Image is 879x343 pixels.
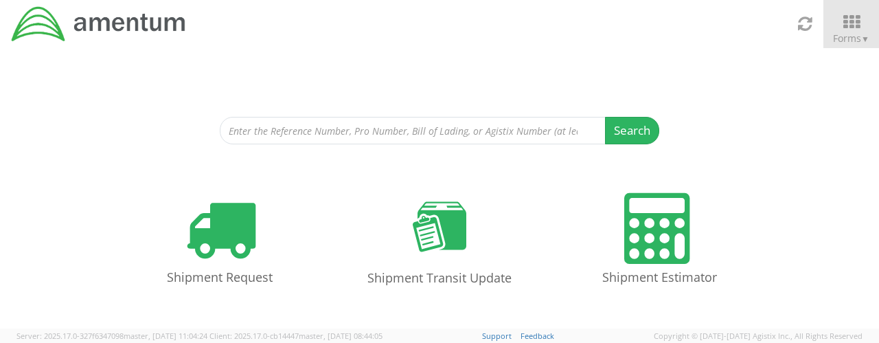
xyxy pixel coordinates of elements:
span: Copyright © [DATE]-[DATE] Agistix Inc., All Rights Reserved [654,331,863,342]
a: Feedback [521,331,554,341]
button: Search [605,117,659,144]
input: Enter the Reference Number, Pro Number, Bill of Lading, or Agistix Number (at least 4 chars) [220,117,606,144]
span: master, [DATE] 11:04:24 [124,331,207,341]
span: master, [DATE] 08:44:05 [299,331,383,341]
a: Shipment Estimator [556,179,762,305]
a: Shipment Request [117,179,323,305]
img: dyn-intl-logo-049831509241104b2a82.png [10,5,187,43]
a: Support [482,331,512,341]
h4: Shipment Transit Update [350,272,529,285]
a: Shipment Transit Update [336,179,543,306]
span: Client: 2025.17.0-cb14447 [209,331,383,341]
span: Server: 2025.17.0-327f6347098 [16,331,207,341]
span: ▼ [861,33,869,45]
h4: Shipment Estimator [570,271,749,285]
h4: Shipment Request [130,271,309,285]
span: Forms [833,32,869,45]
